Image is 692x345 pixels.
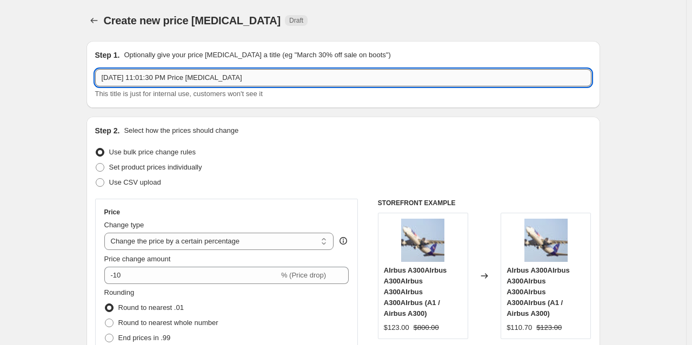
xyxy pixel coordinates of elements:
[109,178,161,186] span: Use CSV upload
[384,266,447,317] span: AIrbus A300AIrbus A300AIrbus A300AIrbus A300AIrbus (A1 / Airbus A300)
[124,50,390,60] p: Optionally give your price [MEDICAL_DATA] a title (eg "March 30% off sale on boots")
[109,163,202,171] span: Set product prices individually
[95,125,120,136] h2: Step 2.
[378,199,591,207] h6: STOREFRONT EXAMPLE
[524,219,568,262] img: 600px-FedEx_Airbus_A300_condensation_in_both_intakes___26380182084_80x.jpg
[507,322,532,333] div: $110.70
[281,271,326,279] span: % (Price drop)
[401,219,444,262] img: 600px-FedEx_Airbus_A300_condensation_in_both_intakes___26380182084_80x.jpg
[104,267,279,284] input: -15
[104,221,144,229] span: Change type
[86,13,102,28] button: Price change jobs
[104,208,120,217] h3: Price
[118,303,184,312] span: Round to nearest .01
[536,322,562,333] strike: $123.00
[384,322,409,333] div: $123.00
[109,148,196,156] span: Use bulk price change rules
[289,16,303,25] span: Draft
[104,288,135,296] span: Rounding
[414,322,439,333] strike: $800.00
[95,90,263,98] span: This title is just for internal use, customers won't see it
[118,334,171,342] span: End prices in .99
[104,255,171,263] span: Price change amount
[338,235,349,246] div: help
[104,15,281,26] span: Create new price [MEDICAL_DATA]
[507,266,570,317] span: AIrbus A300AIrbus A300AIrbus A300AIrbus A300AIrbus (A1 / Airbus A300)
[95,50,120,60] h2: Step 1.
[124,125,238,136] p: Select how the prices should change
[118,319,218,327] span: Round to nearest whole number
[95,69,591,86] input: 30% off holiday sale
